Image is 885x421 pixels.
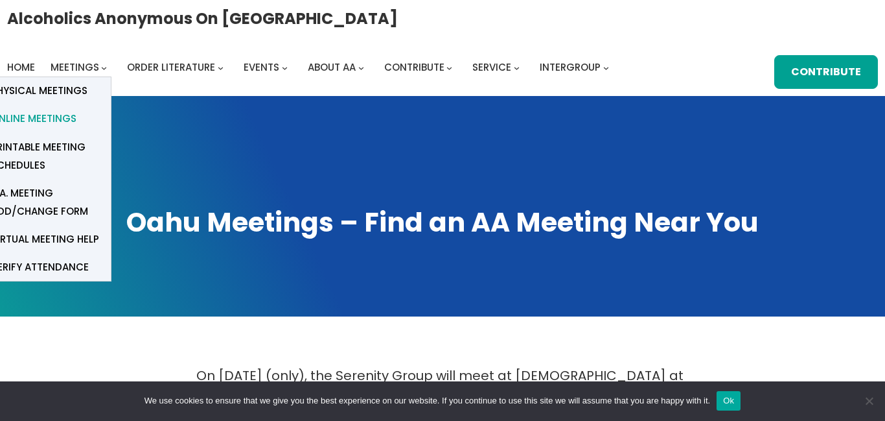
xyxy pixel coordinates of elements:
button: Order Literature submenu [218,64,224,70]
a: Intergroup [540,58,601,77]
span: Contribute [384,60,444,74]
a: Meetings [51,58,99,77]
a: Contribute [774,55,879,89]
span: Meetings [51,60,99,74]
a: Home [7,58,35,77]
h1: Oahu Meetings – Find an AA Meeting Near You [13,204,872,241]
span: Intergroup [540,60,601,74]
p: On [DATE] (only), the Serenity Group will meet at [DEMOGRAPHIC_DATA] at [STREET_ADDRESS], the sam... [196,365,689,410]
button: Intergroup submenu [603,64,609,70]
span: Events [244,60,279,74]
span: Service [472,60,511,74]
a: Contribute [384,58,444,77]
span: No [862,394,875,407]
button: Contribute submenu [446,64,452,70]
button: Meetings submenu [101,64,107,70]
span: About AA [308,60,356,74]
span: Order Literature [127,60,215,74]
a: About AA [308,58,356,77]
a: Alcoholics Anonymous on [GEOGRAPHIC_DATA] [7,5,398,32]
nav: Intergroup [7,58,614,77]
button: Events submenu [282,64,288,70]
span: Home [7,60,35,74]
button: Service submenu [514,64,520,70]
span: We use cookies to ensure that we give you the best experience on our website. If you continue to ... [144,394,710,407]
a: Events [244,58,279,77]
button: Ok [717,391,741,411]
a: Service [472,58,511,77]
button: About AA submenu [358,64,364,70]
